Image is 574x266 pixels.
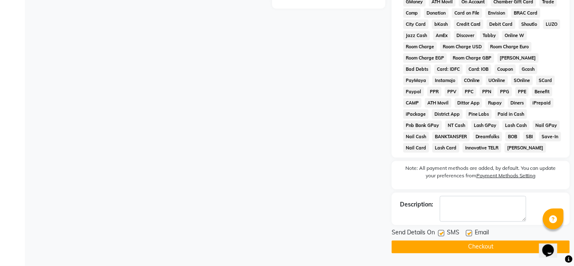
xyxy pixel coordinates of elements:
[488,42,532,52] span: Room Charge Euro
[403,121,442,130] span: Pnb Bank GPay
[432,132,470,142] span: BANKTANSFER
[515,87,529,97] span: PPE
[487,20,515,29] span: Debit Card
[392,241,570,254] button: Checkout
[403,143,429,153] span: Nail Card
[511,76,533,85] span: SOnline
[427,87,442,97] span: PPR
[445,121,468,130] span: NT Cash
[495,65,516,74] span: Coupon
[461,76,483,85] span: COnline
[519,20,540,29] span: Shoutlo
[400,164,562,183] label: Note: All payment methods are added, by default. You can update your preferences from
[424,8,449,18] span: Donation
[454,31,477,40] span: Discover
[403,132,429,142] span: Nail Cash
[403,53,447,63] span: Room Charge EGP
[432,143,459,153] span: Lash Card
[498,87,512,97] span: PPG
[495,109,527,119] span: Paid in Cash
[539,132,561,142] span: Save-In
[508,98,527,108] span: Diners
[403,20,429,29] span: City Card
[452,8,483,18] span: Card on File
[533,121,560,130] span: Nail GPay
[502,31,527,40] span: Online W
[532,87,552,97] span: Benefit
[434,65,463,74] span: Card: IDFC
[471,121,500,130] span: Lash GPay
[486,76,508,85] span: UOnline
[403,109,429,119] span: iPackage
[536,76,555,85] span: SCard
[486,8,508,18] span: Envision
[392,229,435,239] span: Send Details On
[454,20,484,29] span: Credit Card
[519,65,537,74] span: Gcash
[403,42,437,52] span: Room Charge
[486,98,505,108] span: Rupay
[403,76,429,85] span: PayMaya
[432,109,463,119] span: District App
[403,87,424,97] span: Paypal
[543,20,560,29] span: LUZO
[400,200,433,209] div: Description:
[530,98,554,108] span: iPrepaid
[433,31,451,40] span: AmEx
[403,31,430,40] span: Jazz Cash
[455,98,483,108] span: Dittor App
[447,229,459,239] span: SMS
[462,87,476,97] span: PPC
[503,121,530,130] span: Lash Cash
[440,42,485,52] span: Room Charge USD
[505,143,546,153] span: [PERSON_NAME]
[523,132,536,142] span: SBI
[403,98,422,108] span: CAMP
[463,143,502,153] span: Innovative TELR
[480,87,494,97] span: PPN
[432,20,451,29] span: bKash
[445,87,459,97] span: PPV
[466,65,492,74] span: Card: IOB
[450,53,494,63] span: Room Charge GBP
[475,229,489,239] span: Email
[498,53,539,63] span: [PERSON_NAME]
[403,65,431,74] span: Bad Debts
[466,109,492,119] span: Pine Labs
[403,8,421,18] span: Comp
[539,233,566,258] iframe: chat widget
[480,31,499,40] span: Tabby
[425,98,451,108] span: ATH Movil
[432,76,458,85] span: Instamojo
[511,8,540,18] span: BRAC Card
[505,132,520,142] span: BOB
[473,132,503,142] span: Dreamfolks
[476,172,536,179] label: Payment Methods Setting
